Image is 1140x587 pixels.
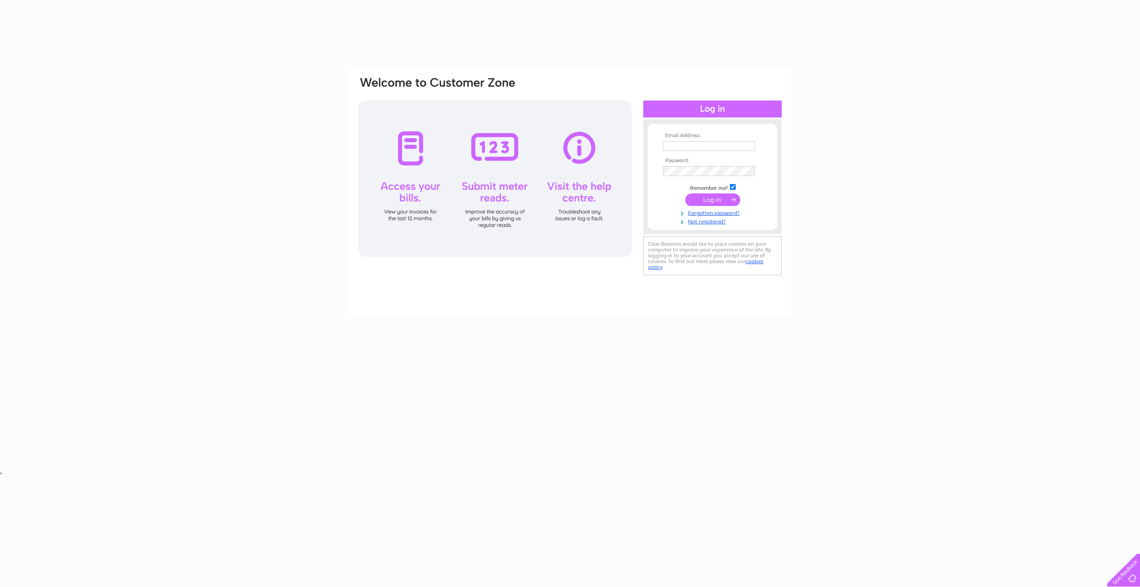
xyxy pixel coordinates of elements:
[643,236,782,275] div: Clear Business would like to place cookies on your computer to improve your experience of the sit...
[661,183,764,192] td: Remember me?
[648,258,763,270] a: cookies policy
[663,217,764,225] a: Not registered?
[661,133,764,139] th: Email Address:
[661,158,764,164] th: Password:
[663,208,764,217] a: Forgotten password?
[685,193,740,206] input: Submit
